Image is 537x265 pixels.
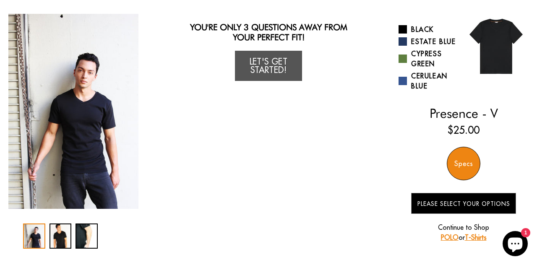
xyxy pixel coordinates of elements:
h2: You're only 3 questions away from your perfect fit! [182,22,354,42]
img: 01.jpg [464,14,529,79]
ins: $25.00 [448,122,480,138]
div: 2 / 3 [50,223,72,249]
div: 3 / 3 [76,223,98,249]
a: POLO [441,233,459,242]
h2: Presence - V [399,106,529,121]
a: Estate Blue [399,36,457,47]
a: Cerulean Blue [399,71,457,91]
a: Cypress Green [399,49,457,69]
div: 1 / 3 [8,14,138,209]
a: Black [399,24,457,34]
div: Specs [447,147,480,180]
button: Please Select Your Options [411,193,516,214]
img: IMG_2089_copy_1024x1024_2x_942a6603-54c1-4003-9c8f-5ff6a8ea1aac_340x.jpg [8,14,138,209]
a: T-Shirts [465,233,487,242]
span: Please Select Your Options [417,200,510,208]
div: 1 / 3 [23,223,45,249]
p: Continue to Shop or [411,222,516,242]
a: Let's Get Started! [235,51,302,81]
inbox-online-store-chat: Shopify online store chat [500,231,530,258]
